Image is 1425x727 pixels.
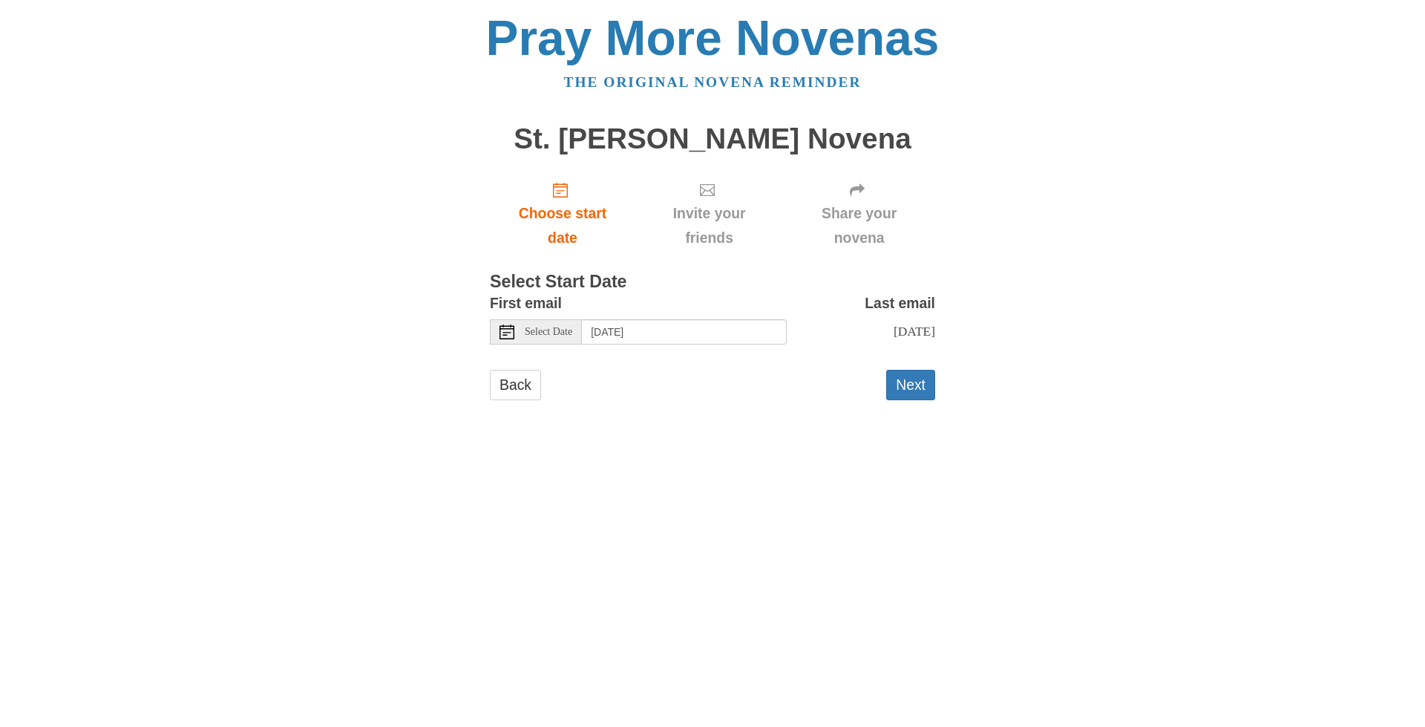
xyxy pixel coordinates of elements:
[650,201,768,250] span: Invite your friends
[564,74,862,90] a: The original novena reminder
[894,324,935,339] span: [DATE]
[505,201,620,250] span: Choose start date
[490,169,635,258] a: Choose start date
[886,370,935,400] button: Next
[798,201,920,250] span: Share your novena
[865,291,935,316] label: Last email
[490,291,562,316] label: First email
[525,327,572,337] span: Select Date
[490,123,935,155] h1: St. [PERSON_NAME] Novena
[490,370,541,400] a: Back
[486,10,940,65] a: Pray More Novenas
[635,169,783,258] div: Click "Next" to confirm your start date first.
[783,169,935,258] div: Click "Next" to confirm your start date first.
[490,273,935,292] h3: Select Start Date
